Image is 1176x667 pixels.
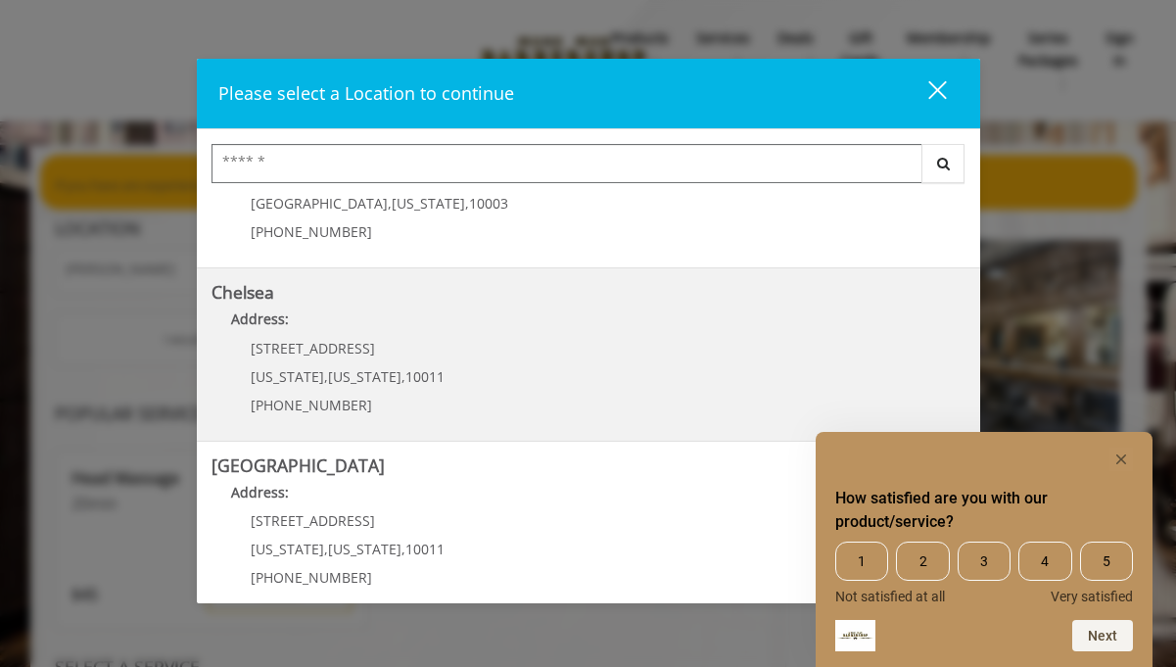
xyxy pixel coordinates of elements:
h2: How satisfied are you with our product/service? Select an option from 1 to 5, with 1 being Not sa... [835,487,1133,534]
span: [US_STATE] [392,194,465,213]
span: Please select a Location to continue [218,81,514,105]
span: [STREET_ADDRESS] [251,339,375,357]
span: Very satisfied [1051,589,1133,604]
span: , [401,540,405,558]
button: Hide survey [1109,448,1133,471]
span: 5 [1080,542,1133,581]
span: [PHONE_NUMBER] [251,396,372,414]
span: , [324,367,328,386]
span: 10011 [405,367,445,386]
span: , [401,367,405,386]
b: [GEOGRAPHIC_DATA] [212,453,385,477]
b: Address: [231,483,289,501]
span: [US_STATE] [328,540,401,558]
b: Chelsea [212,280,274,304]
span: [GEOGRAPHIC_DATA] [251,194,388,213]
b: Address: [231,310,289,328]
input: Search Center [212,144,922,183]
span: 10011 [405,540,445,558]
span: 10003 [469,194,508,213]
span: [US_STATE] [328,367,401,386]
span: [US_STATE] [251,540,324,558]
button: close dialog [892,73,959,114]
div: Center Select [212,144,965,193]
button: Next question [1072,620,1133,651]
span: , [388,194,392,213]
span: [US_STATE] [251,367,324,386]
div: close dialog [906,79,945,109]
div: How satisfied are you with our product/service? Select an option from 1 to 5, with 1 being Not sa... [835,448,1133,651]
span: [STREET_ADDRESS] [251,511,375,530]
i: Search button [932,157,955,170]
span: , [465,194,469,213]
span: 2 [896,542,949,581]
span: 1 [835,542,888,581]
div: How satisfied are you with our product/service? Select an option from 1 to 5, with 1 being Not sa... [835,542,1133,604]
span: [PHONE_NUMBER] [251,568,372,587]
span: [PHONE_NUMBER] [251,222,372,241]
span: 3 [958,542,1011,581]
span: Not satisfied at all [835,589,945,604]
span: , [324,540,328,558]
span: 4 [1018,542,1071,581]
